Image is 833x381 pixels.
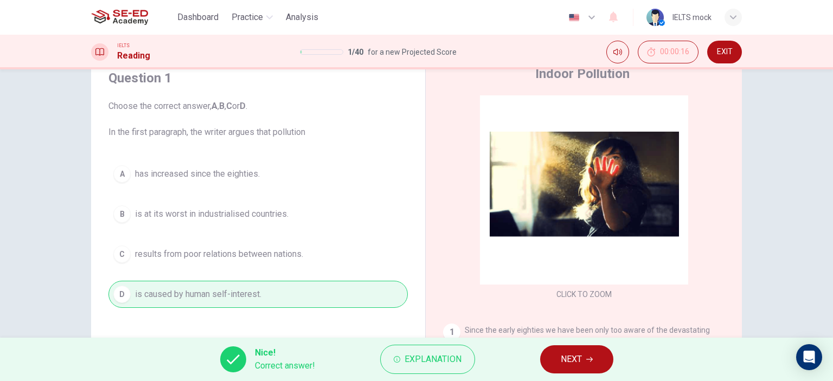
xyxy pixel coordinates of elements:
[281,8,323,27] button: Analysis
[232,11,263,24] span: Practice
[286,11,318,24] span: Analysis
[108,69,408,87] h4: Question 1
[117,42,130,49] span: IELTS
[606,41,629,63] div: Mute
[535,65,630,82] h4: Indoor Pollution
[91,7,173,28] a: SE-ED Academy logo
[660,48,689,56] span: 00:00:16
[368,46,457,59] span: for a new Projected Score
[796,344,822,370] div: Open Intercom Messenger
[638,41,699,63] button: 00:00:16
[717,48,733,56] span: EXIT
[226,101,232,111] b: C
[108,100,408,139] span: Choose the correct answer, , , or . In the first paragraph, the writer argues that pollution
[646,9,664,26] img: Profile picture
[561,352,582,367] span: NEXT
[255,359,315,372] span: Correct answer!
[255,346,315,359] span: Nice!
[348,46,363,59] span: 1 / 40
[638,41,699,63] div: Hide
[380,345,475,374] button: Explanation
[672,11,712,24] div: IELTS mock
[540,345,613,373] button: NEXT
[405,352,462,367] span: Explanation
[227,8,277,27] button: Practice
[177,11,219,24] span: Dashboard
[567,14,581,22] img: en
[173,8,223,27] button: Dashboard
[117,49,150,62] h1: Reading
[443,324,460,341] div: 1
[240,101,246,111] b: D
[219,101,225,111] b: B
[212,101,217,111] b: A
[91,7,148,28] img: SE-ED Academy logo
[707,41,742,63] button: EXIT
